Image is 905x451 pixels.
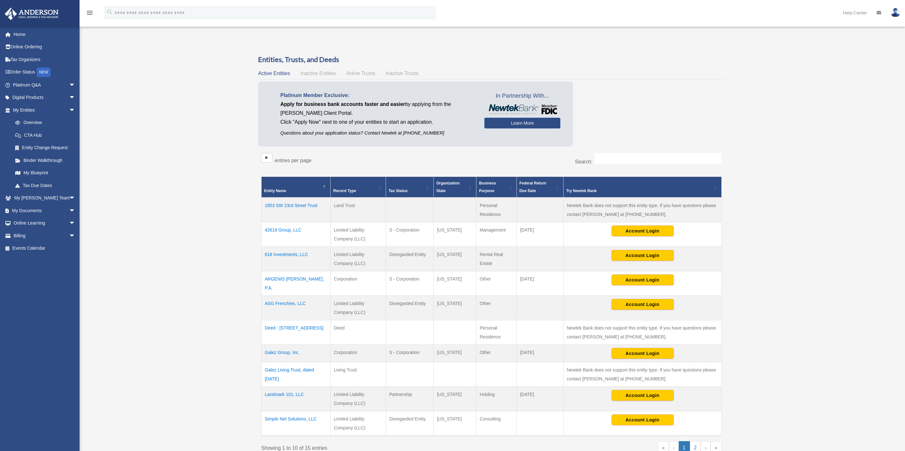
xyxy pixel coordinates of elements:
[69,229,82,242] span: arrow_drop_down
[612,299,674,310] button: Account Login
[264,189,286,193] span: Entity Name
[258,71,290,76] span: Active Entities
[262,177,331,198] th: Entity Name: Activate to invert sorting
[4,104,82,116] a: My Entitiesarrow_drop_down
[4,242,85,255] a: Events Calendar
[476,177,517,198] th: Business Purpose: Activate to sort
[331,344,386,362] td: Corporation
[262,246,331,271] td: 618 Investments, LLC
[386,71,418,76] span: Inactive Trusts
[476,320,517,344] td: Personal Residence
[476,411,517,436] td: Consulting
[9,154,82,167] a: Binder Walkthrough
[612,225,674,236] button: Account Login
[331,271,386,295] td: Corporation
[386,222,434,246] td: S - Corporation
[612,274,674,285] button: Account Login
[69,217,82,230] span: arrow_drop_down
[476,386,517,411] td: Holding
[331,320,386,344] td: Deed
[4,28,85,41] a: Home
[69,204,82,217] span: arrow_drop_down
[386,295,434,320] td: Disregarded Entity
[479,181,496,193] span: Business Purpose
[86,11,94,17] a: menu
[3,8,60,20] img: Anderson Advisors Platinum Portal
[476,222,517,246] td: Management
[566,187,712,195] div: Try Newtek Bank
[331,295,386,320] td: Limited Liability Company (LLC)
[476,198,517,222] td: Personal Residence
[612,250,674,261] button: Account Login
[434,246,476,271] td: [US_STATE]
[612,301,674,306] a: Account Login
[262,271,331,295] td: ARGENIS [PERSON_NAME], P.A.
[517,222,564,246] td: [DATE]
[258,55,725,65] h3: Entities, Trusts, and Deeds
[275,158,312,163] label: entries per page
[564,320,722,344] td: Newtek Bank does not support this entity type. If you have questions please contact [PERSON_NAME]...
[612,277,674,282] a: Account Login
[69,192,82,205] span: arrow_drop_down
[434,411,476,436] td: [US_STATE]
[612,228,674,233] a: Account Login
[346,71,375,76] span: Active Trusts
[4,79,85,91] a: Platinum Q&Aarrow_drop_down
[262,386,331,411] td: Landmark 101, LLC
[564,362,722,386] td: Newtek Bank does not support this entity type. If you have questions please contact [PERSON_NAME]...
[564,177,722,198] th: Try Newtek Bank : Activate to sort
[564,198,722,222] td: Newtek Bank does not support this entity type. If you have questions please contact [PERSON_NAME]...
[280,101,405,107] span: Apply for business bank accounts faster and easier
[262,295,331,320] td: ASG Frenchies, LLC
[69,91,82,104] span: arrow_drop_down
[575,159,593,164] label: Search:
[519,181,546,193] span: Federal Return Due Date
[9,142,82,154] a: Entity Change Request
[612,414,674,425] button: Account Login
[434,177,476,198] th: Organization State: Activate to sort
[517,344,564,362] td: [DATE]
[4,192,85,205] a: My [PERSON_NAME] Teamarrow_drop_down
[331,411,386,436] td: Limited Liability Company (LLC)
[331,177,386,198] th: Record Type: Activate to sort
[69,79,82,92] span: arrow_drop_down
[612,417,674,422] a: Account Login
[484,118,560,128] a: Learn More
[434,344,476,362] td: [US_STATE]
[517,177,564,198] th: Federal Return Due Date: Activate to sort
[9,167,82,179] a: My Blueprint
[262,198,331,222] td: 1853 SW 23rd Street Trust
[106,9,113,16] i: search
[69,104,82,117] span: arrow_drop_down
[4,66,85,79] a: Order StatusNEW
[389,189,408,193] span: Tax Status
[476,246,517,271] td: Rental Real Estate
[386,177,434,198] th: Tax Status: Activate to sort
[386,344,434,362] td: S - Corporation
[386,271,434,295] td: S - Corporation
[484,91,560,101] span: In Partnership With...
[280,100,475,118] p: by applying from the [PERSON_NAME] Client Portal.
[4,41,85,53] a: Online Ordering
[9,129,82,142] a: CTA Hub
[333,189,356,193] span: Record Type
[386,411,434,436] td: Disregarded Entity
[262,362,331,386] td: Galez Living Trust, dated [DATE]
[476,344,517,362] td: Other
[280,91,475,100] p: Platinum Member Exclusive:
[488,104,557,114] img: NewtekBankLogoSM.png
[434,295,476,320] td: [US_STATE]
[262,411,331,436] td: Simple Net Solutions, LLC
[517,271,564,295] td: [DATE]
[434,271,476,295] td: [US_STATE]
[262,222,331,246] td: 42618 Group, LLC
[331,198,386,222] td: Land Trust
[4,53,85,66] a: Tax Organizers
[9,179,82,192] a: Tax Due Dates
[331,246,386,271] td: Limited Liability Company (LLC)
[434,386,476,411] td: [US_STATE]
[476,295,517,320] td: Other
[86,9,94,17] i: menu
[300,71,336,76] span: Inactive Entities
